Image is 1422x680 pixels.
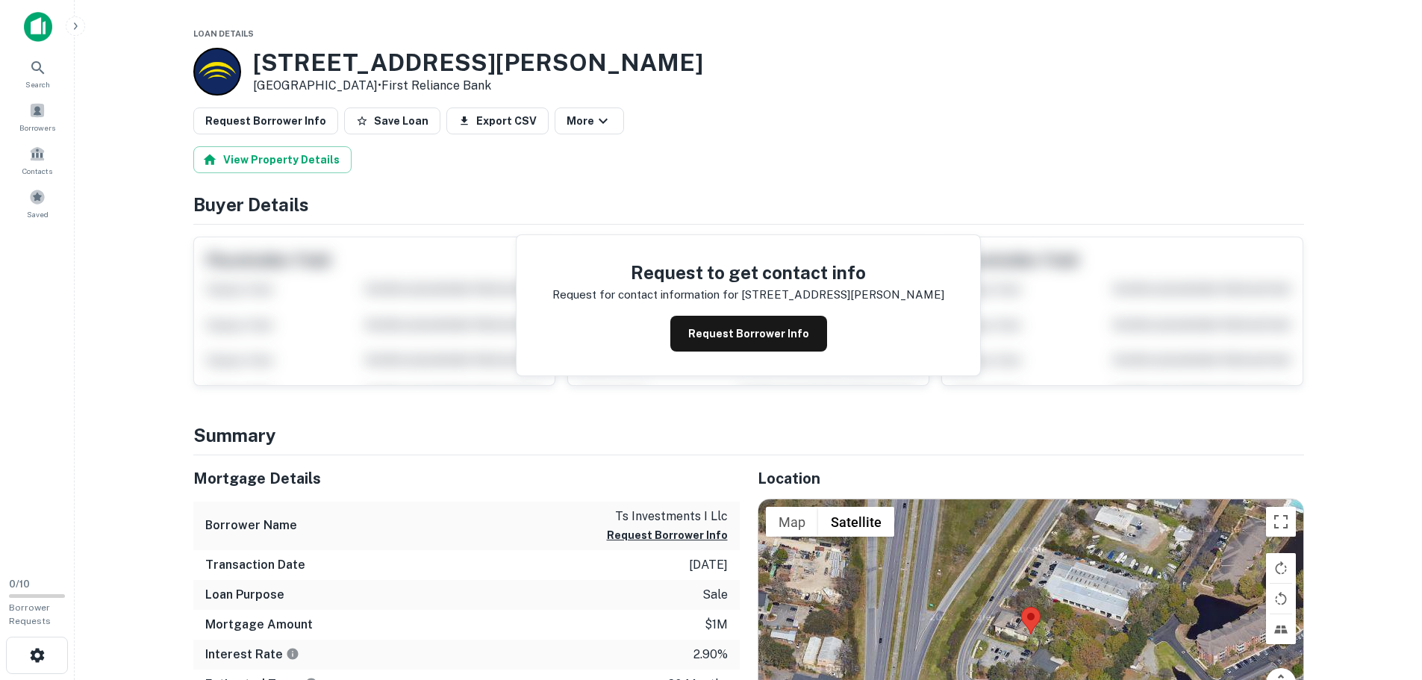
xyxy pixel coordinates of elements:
[1266,553,1296,583] button: Rotate map clockwise
[193,422,1304,449] h4: Summary
[818,507,894,537] button: Show satellite imagery
[1347,561,1422,632] iframe: Chat Widget
[27,208,49,220] span: Saved
[693,646,728,664] p: 2.90%
[702,586,728,604] p: sale
[25,78,50,90] span: Search
[286,647,299,661] svg: The interest rates displayed on the website are for informational purposes only and may be report...
[555,107,624,134] button: More
[253,77,703,95] p: [GEOGRAPHIC_DATA] •
[24,12,52,42] img: capitalize-icon.png
[766,507,818,537] button: Show street map
[22,165,52,177] span: Contacts
[1266,507,1296,537] button: Toggle fullscreen view
[344,107,440,134] button: Save Loan
[193,467,740,490] h5: Mortgage Details
[446,107,549,134] button: Export CSV
[205,517,297,534] h6: Borrower Name
[253,49,703,77] h3: [STREET_ADDRESS][PERSON_NAME]
[670,316,827,352] button: Request Borrower Info
[19,122,55,134] span: Borrowers
[607,526,728,544] button: Request Borrower Info
[9,602,51,626] span: Borrower Requests
[689,556,728,574] p: [DATE]
[1266,584,1296,614] button: Rotate map counterclockwise
[9,578,30,590] span: 0 / 10
[607,508,728,525] p: ts investments i llc
[4,140,70,180] a: Contacts
[1266,614,1296,644] button: Tilt map
[193,107,338,134] button: Request Borrower Info
[193,191,1304,218] h4: Buyer Details
[552,286,738,304] p: Request for contact information for
[4,96,70,137] a: Borrowers
[205,556,305,574] h6: Transaction Date
[705,616,728,634] p: $1m
[205,646,299,664] h6: Interest Rate
[193,146,352,173] button: View Property Details
[381,78,491,93] a: First Reliance Bank
[4,183,70,223] a: Saved
[205,616,313,634] h6: Mortgage Amount
[741,286,944,304] p: [STREET_ADDRESS][PERSON_NAME]
[552,259,944,286] h4: Request to get contact info
[4,53,70,93] a: Search
[758,467,1304,490] h5: Location
[193,29,254,38] span: Loan Details
[205,586,284,604] h6: Loan Purpose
